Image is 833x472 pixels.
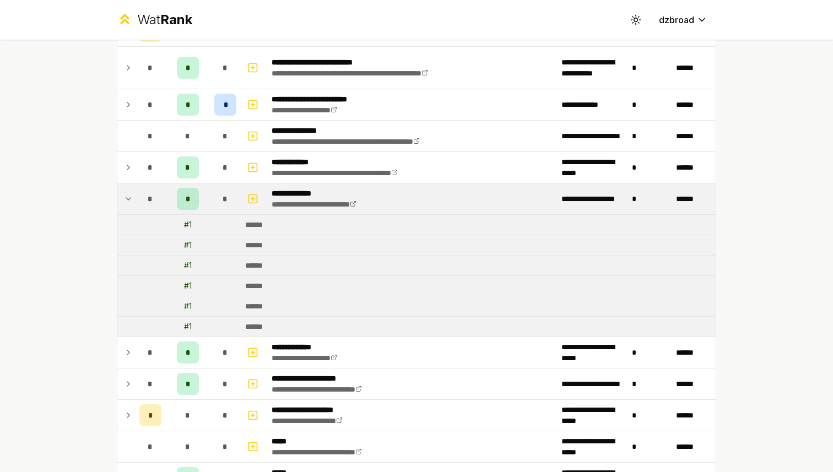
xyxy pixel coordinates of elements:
[650,10,716,30] button: dzbroad
[184,321,192,332] div: # 1
[184,260,192,271] div: # 1
[160,12,192,28] span: Rank
[184,219,192,230] div: # 1
[184,240,192,251] div: # 1
[659,13,694,26] span: dzbroad
[117,11,192,29] a: WatRank
[137,11,192,29] div: Wat
[184,280,192,291] div: # 1
[184,301,192,312] div: # 1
